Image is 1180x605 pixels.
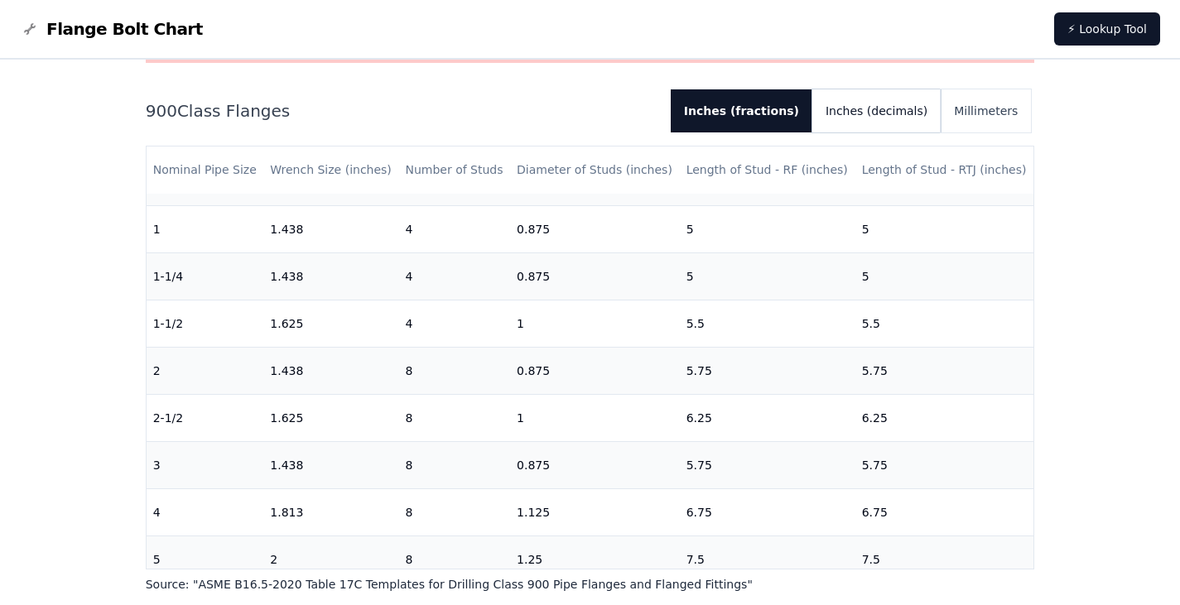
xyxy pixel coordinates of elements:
[263,394,398,441] td: 1.625
[263,488,398,535] td: 1.813
[147,488,264,535] td: 4
[855,347,1034,394] td: 5.75
[147,300,264,347] td: 1-1/2
[20,17,203,41] a: Flange Bolt Chart LogoFlange Bolt Chart
[855,488,1034,535] td: 6.75
[398,347,510,394] td: 8
[510,441,680,488] td: 0.875
[398,394,510,441] td: 8
[263,441,398,488] td: 1.438
[855,146,1034,194] th: Length of Stud - RTJ (inches)
[510,205,680,252] td: 0.875
[510,394,680,441] td: 1
[680,205,855,252] td: 5
[263,146,398,194] th: Wrench Size (inches)
[398,300,510,347] td: 4
[146,99,657,122] h2: 900 Class Flanges
[398,488,510,535] td: 8
[855,535,1034,583] td: 7.5
[812,89,941,132] button: Inches (decimals)
[680,535,855,583] td: 7.5
[263,535,398,583] td: 2
[263,205,398,252] td: 1.438
[263,252,398,300] td: 1.438
[680,252,855,300] td: 5
[680,441,855,488] td: 5.75
[941,89,1031,132] button: Millimeters
[671,89,812,132] button: Inches (fractions)
[510,347,680,394] td: 0.875
[1054,12,1160,46] a: ⚡ Lookup Tool
[680,394,855,441] td: 6.25
[510,146,680,194] th: Diameter of Studs (inches)
[398,252,510,300] td: 4
[398,535,510,583] td: 8
[680,488,855,535] td: 6.75
[147,252,264,300] td: 1-1/4
[147,347,264,394] td: 2
[20,19,40,39] img: Flange Bolt Chart Logo
[147,146,264,194] th: Nominal Pipe Size
[510,252,680,300] td: 0.875
[510,300,680,347] td: 1
[680,300,855,347] td: 5.5
[398,441,510,488] td: 8
[263,347,398,394] td: 1.438
[398,205,510,252] td: 4
[46,17,203,41] span: Flange Bolt Chart
[855,300,1034,347] td: 5.5
[855,441,1034,488] td: 5.75
[398,146,510,194] th: Number of Studs
[263,300,398,347] td: 1.625
[147,205,264,252] td: 1
[855,252,1034,300] td: 5
[147,441,264,488] td: 3
[680,347,855,394] td: 5.75
[147,535,264,583] td: 5
[147,394,264,441] td: 2-1/2
[680,146,855,194] th: Length of Stud - RF (inches)
[855,205,1034,252] td: 5
[855,394,1034,441] td: 6.25
[146,576,1035,593] p: Source: " ASME B16.5-2020 Table 17C Templates for Drilling Class 900 Pipe Flanges and Flanged Fit...
[510,488,680,535] td: 1.125
[510,535,680,583] td: 1.25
